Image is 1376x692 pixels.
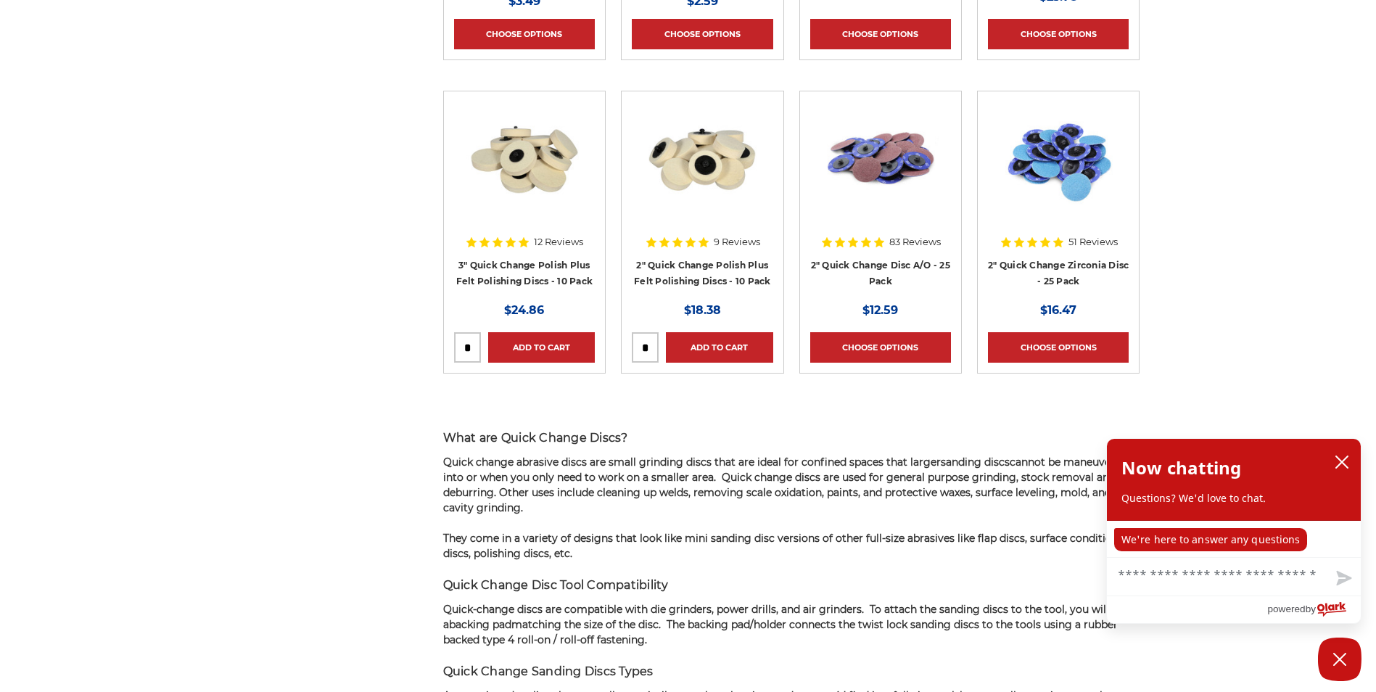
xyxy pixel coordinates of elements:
span: What are Quick Change Discs? [443,431,628,445]
a: Add to Cart [666,332,773,363]
img: 2 inch red aluminum oxide quick change sanding discs for metalwork [823,102,939,218]
a: 3 inch polishing felt roloc discs [454,102,595,242]
a: Choose Options [810,332,951,363]
span: Quick change abrasive discs are small grinding discs that are ideal for confined spaces that larger [443,456,941,469]
span: They come in a variety of designs that look like mini sanding disc versions of other full-size ab... [443,532,1135,560]
span: $16.47 [1040,303,1076,317]
span: 83 Reviews [889,237,941,247]
span: $24.86 [504,303,544,317]
div: chat [1107,521,1361,557]
a: backing pad [449,618,511,631]
a: Choose Options [632,19,773,49]
a: 2" Roloc Polishing Felt Discs [632,102,773,242]
span: Quick-change discs are compatible with die grinders, power drills, and air grinders. To attach th... [443,603,1137,631]
span: Quick Change Disc Tool Compatibility [443,578,669,592]
a: 2" Quick Change Polish Plus Felt Polishing Discs - 10 Pack [634,260,771,287]
span: powered [1267,600,1305,618]
span: Quick Change Sanding Discs Types [443,664,654,678]
img: 3 inch polishing felt roloc discs [466,102,582,218]
a: Quick view [474,145,574,174]
span: cannot be maneuvered into or when you only need to work on a smaller area. Quick change discs are... [443,456,1127,514]
span: 9 Reviews [714,237,760,247]
a: Choose Options [988,332,1129,363]
a: Quick view [652,145,752,174]
p: Questions? We'd love to chat. [1121,491,1346,506]
span: matching the size of the disc. The backing pad/holder connects the twist lock sanding discs to th... [443,618,1118,646]
a: Choose Options [810,19,951,49]
a: sanding discs [941,456,1010,469]
a: Quick view [1008,145,1108,174]
span: 12 Reviews [534,237,583,247]
a: Quick view [831,145,931,174]
img: 2" Roloc Polishing Felt Discs [644,102,760,218]
span: 51 Reviews [1068,237,1118,247]
a: Powered by Olark [1267,596,1361,623]
button: close chatbox [1330,451,1354,473]
a: 2" Quick Change Disc A/O - 25 Pack [811,260,950,287]
div: olark chatbox [1106,438,1361,624]
a: 2" Quick Change Zirconia Disc - 25 Pack [988,260,1129,287]
button: Send message [1324,562,1361,596]
h2: Now chatting [1121,453,1241,482]
a: Add to Cart [488,332,595,363]
a: Assortment of 2-inch Metalworking Discs, 80 Grit, Quick Change, with durable Zirconia abrasive by... [988,102,1129,242]
a: Choose Options [454,19,595,49]
span: $18.38 [684,303,721,317]
span: $12.59 [862,303,898,317]
a: Choose Options [988,19,1129,49]
a: 3" Quick Change Polish Plus Felt Polishing Discs - 10 Pack [456,260,593,287]
a: 2 inch red aluminum oxide quick change sanding discs for metalwork [810,102,951,242]
p: We're here to answer any questions [1114,528,1307,551]
img: Assortment of 2-inch Metalworking Discs, 80 Grit, Quick Change, with durable Zirconia abrasive by... [1000,102,1116,218]
span: by [1306,600,1316,618]
button: Close Chatbox [1318,638,1361,681]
